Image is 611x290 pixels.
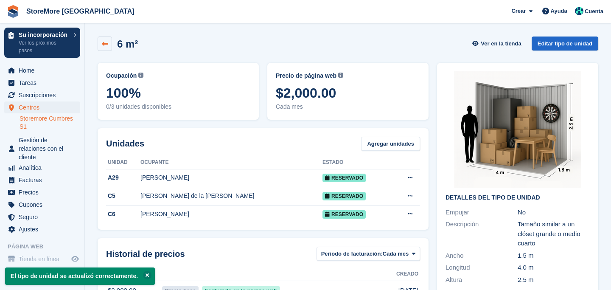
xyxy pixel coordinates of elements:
h2: Detalles del tipo de unidad [446,194,590,201]
div: [PERSON_NAME] [140,210,322,219]
div: Descripción [446,220,518,248]
h2: 6 m² [117,38,138,50]
span: Cada mes [383,250,409,258]
a: menu [4,89,80,101]
span: 0/3 unidades disponibles [106,102,250,111]
span: Tienda en línea [19,253,70,265]
span: Creado [396,270,418,278]
span: Suscripciones [19,89,70,101]
span: Facturas [19,174,70,186]
div: Longitud [446,263,518,273]
span: Ver en la tienda [481,39,521,48]
img: 6.png [454,71,581,188]
span: Crear [511,7,526,15]
span: Periodo de facturación: [321,250,383,258]
div: [PERSON_NAME] de la [PERSON_NAME] [140,191,322,200]
a: menu [4,174,80,186]
a: Editar tipo de unidad [532,37,598,51]
img: icon-info-grey-7440780725fd019a000dd9b08b2336e03edf1995a4989e88bcd33f0948082b44.svg [338,73,343,78]
div: C5 [106,191,140,200]
a: menú [4,253,80,265]
p: El tipo de unidad se actualizó correctamente. [5,267,155,285]
a: menu [4,77,80,89]
a: menu [4,223,80,235]
span: Centros [19,101,70,113]
span: Ocupación [106,71,137,80]
img: Maria Vela Padilla [575,7,583,15]
div: 1.5 m [518,251,590,261]
span: Cuenta [585,7,603,16]
div: Ancho [446,251,518,261]
a: menu [4,101,80,113]
img: icon-info-grey-7440780725fd019a000dd9b08b2336e03edf1995a4989e88bcd33f0948082b44.svg [138,73,143,78]
div: No [518,208,590,217]
div: Tamaño similar a un clóset grande o medio cuarto [518,220,590,248]
a: menu [4,186,80,198]
div: Empujar [446,208,518,217]
div: Altura [446,275,518,285]
span: Reservado [322,174,366,182]
a: menu [4,162,80,174]
img: stora-icon-8386f47178a22dfd0bd8f6a31ec36ba5ce8667c1dd55bd0f319d3a0aa187defe.svg [7,5,20,18]
button: Periodo de facturación: Cada mes [317,247,420,261]
span: Seguro [19,211,70,223]
a: menu [4,65,80,76]
p: Ver los próximos pasos [19,39,69,54]
a: Vista previa de la tienda [70,254,80,264]
div: A29 [106,173,140,182]
span: Cada mes [276,102,420,111]
div: 2.5 m [518,275,590,285]
p: Su incorporación [19,32,69,38]
span: Ajustes [19,223,70,235]
span: Cupones [19,199,70,211]
a: Su incorporación Ver los próximos pasos [4,28,80,58]
div: [PERSON_NAME] [140,173,322,182]
span: Ayuda [551,7,567,15]
span: Precio de página web [276,71,336,80]
span: Precios [19,186,70,198]
span: Gestión de relaciones con el cliente [19,136,70,161]
th: Unidad [106,156,140,169]
span: Reservado [322,210,366,219]
a: Storemore Cumbres S1 [20,115,80,131]
a: StoreMore [GEOGRAPHIC_DATA] [23,4,138,18]
span: Página web [8,242,84,251]
div: C6 [106,210,140,219]
span: $2,000.00 [276,85,420,101]
span: 100% [106,85,250,101]
span: Historial de precios [106,248,185,260]
span: Analítica [19,162,70,174]
th: Ocupante [140,156,322,169]
a: menu [4,211,80,223]
div: 4.0 m [518,263,590,273]
span: Home [19,65,70,76]
a: Ver en la tienda [471,37,525,51]
a: menu [4,199,80,211]
span: Reservado [322,192,366,200]
th: Estado [322,156,392,169]
h2: Unidades [106,137,144,150]
span: Tareas [19,77,70,89]
a: menu [4,136,80,161]
a: Agregar unidades [361,137,420,151]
